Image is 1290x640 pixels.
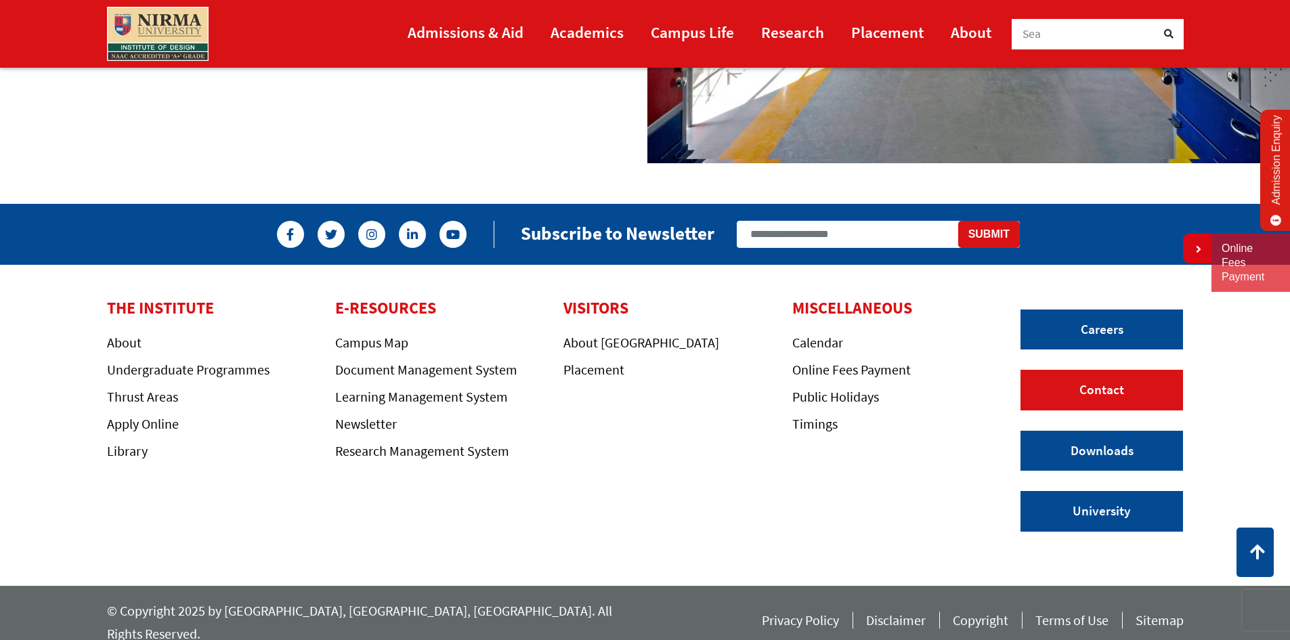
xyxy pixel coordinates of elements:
[866,612,926,634] a: Disclaimer
[1020,370,1183,410] a: Contact
[1023,26,1041,41] span: Sea
[1035,612,1109,634] a: Terms of Use
[651,17,734,47] a: Campus Life
[1020,431,1183,471] a: Downloads
[792,388,879,405] a: Public Holidays
[107,7,209,61] img: main_logo
[1020,310,1183,350] a: Careers
[107,334,142,351] a: About
[958,221,1020,248] button: Submit
[761,17,824,47] a: Research
[563,334,719,351] a: About [GEOGRAPHIC_DATA]
[762,612,839,634] a: Privacy Policy
[335,415,397,432] a: Newsletter
[107,361,270,378] a: Undergraduate Programmes
[107,442,148,459] a: Library
[335,442,509,459] a: Research Management System
[792,334,843,351] a: Calendar
[107,388,178,405] a: Thrust Areas
[521,222,714,244] h2: Subscribe to Newsletter
[551,17,624,47] a: Academics
[563,361,624,378] a: Placement
[335,388,508,405] a: Learning Management System
[1222,242,1280,284] a: Online Fees Payment
[792,415,838,432] a: Timings
[1136,612,1184,634] a: Sitemap
[408,17,523,47] a: Admissions & Aid
[951,17,991,47] a: About
[953,612,1008,634] a: Copyright
[107,415,179,432] a: Apply Online
[335,361,517,378] a: Document Management System
[851,17,924,47] a: Placement
[335,334,408,351] a: Campus Map
[792,361,911,378] a: Online Fees Payment
[1020,491,1183,532] a: University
